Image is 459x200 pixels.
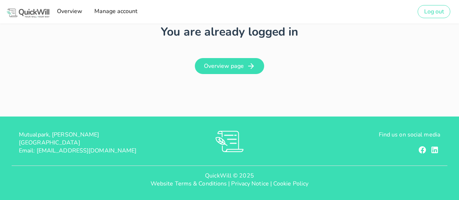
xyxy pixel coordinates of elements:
button: Log out [418,5,450,18]
img: Logo [6,8,50,18]
span: | [228,180,230,188]
a: Cookie Policy [273,180,308,188]
a: Website Terms & Conditions [151,180,227,188]
a: Overview page [195,58,264,74]
p: QuickWill © 2025 [6,172,453,180]
span: Email: [EMAIL_ADDRESS][DOMAIN_NAME] [19,147,137,155]
span: | [270,180,272,188]
a: Manage account [92,4,140,19]
a: Privacy Notice [231,180,269,188]
img: RVs0sauIwKhMoGR03FLGkjXSOVwkZRnQsltkF0QxpTsornXsmh1o7vbL94pqF3d8sZvAAAAAElFTkSuQmCC [216,131,243,152]
p: Find us on social media [300,131,440,139]
span: Log out [424,8,444,16]
span: Mutualpark, [PERSON_NAME][GEOGRAPHIC_DATA] [19,131,99,147]
span: Manage account [94,7,138,15]
span: Overview [56,7,82,15]
span: Overview page [204,62,244,70]
a: Overview [54,4,84,19]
